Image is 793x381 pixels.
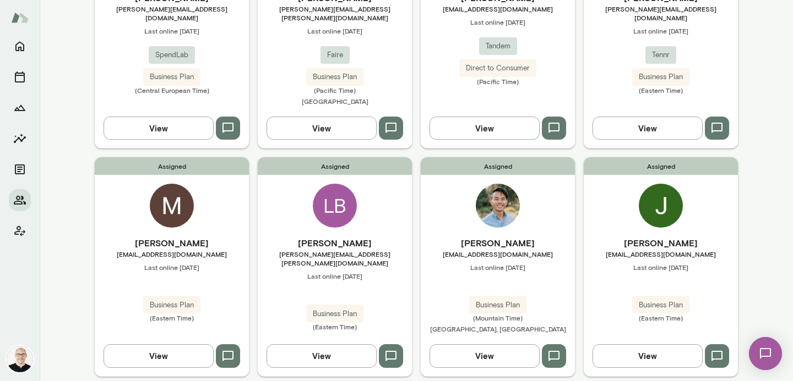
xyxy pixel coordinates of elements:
[584,86,738,95] span: (Eastern Time)
[584,236,738,250] h6: [PERSON_NAME]
[267,117,377,140] button: View
[149,49,195,60] span: SpendLab
[267,344,377,367] button: View
[584,26,738,35] span: Last online [DATE]
[95,313,249,322] span: (Eastern Time)
[104,344,214,367] button: View
[150,184,194,228] img: Matthew Dillabough
[104,117,214,140] button: View
[258,322,412,331] span: (Eastern Time)
[421,263,575,272] span: Last online [DATE]
[584,4,738,22] span: [PERSON_NAME][EMAIL_ADDRESS][DOMAIN_NAME]
[430,325,566,333] span: [GEOGRAPHIC_DATA], [GEOGRAPHIC_DATA]
[421,4,575,13] span: [EMAIL_ADDRESS][DOMAIN_NAME]
[302,97,368,105] span: [GEOGRAPHIC_DATA]
[9,97,31,119] button: Growth Plan
[469,300,526,311] span: Business Plan
[11,7,29,28] img: Mento
[143,71,200,82] span: Business Plan
[258,4,412,22] span: [PERSON_NAME][EMAIL_ADDRESS][PERSON_NAME][DOMAIN_NAME]
[9,66,31,88] button: Sessions
[421,77,575,86] span: (Pacific Time)
[95,4,249,22] span: [PERSON_NAME][EMAIL_ADDRESS][DOMAIN_NAME]
[584,250,738,258] span: [EMAIL_ADDRESS][DOMAIN_NAME]
[430,344,540,367] button: View
[9,158,31,180] button: Documents
[7,346,33,372] img: Michael Wilson
[258,272,412,280] span: Last online [DATE]
[476,184,520,228] img: Alex Yu
[584,263,738,272] span: Last online [DATE]
[95,26,249,35] span: Last online [DATE]
[9,35,31,57] button: Home
[258,86,412,95] span: (Pacific Time)
[421,250,575,258] span: [EMAIL_ADDRESS][DOMAIN_NAME]
[459,63,536,74] span: Direct to Consumer
[258,236,412,250] h6: [PERSON_NAME]
[313,184,357,228] div: LB
[306,71,363,82] span: Business Plan
[95,263,249,272] span: Last online [DATE]
[9,220,31,242] button: Client app
[9,128,31,150] button: Insights
[258,250,412,267] span: [PERSON_NAME][EMAIL_ADDRESS][PERSON_NAME][DOMAIN_NAME]
[258,157,412,175] span: Assigned
[143,300,200,311] span: Business Plan
[584,313,738,322] span: (Eastern Time)
[584,157,738,175] span: Assigned
[9,189,31,211] button: Members
[645,49,676,60] span: Tennr
[593,344,703,367] button: View
[258,26,412,35] span: Last online [DATE]
[95,236,249,250] h6: [PERSON_NAME]
[479,41,517,52] span: Tandem
[421,18,575,26] span: Last online [DATE]
[95,250,249,258] span: [EMAIL_ADDRESS][DOMAIN_NAME]
[421,157,575,175] span: Assigned
[421,313,575,322] span: (Mountain Time)
[639,184,683,228] img: Justin Freimann
[95,157,249,175] span: Assigned
[632,300,689,311] span: Business Plan
[95,86,249,95] span: (Central European Time)
[306,308,363,319] span: Business Plan
[321,49,350,60] span: Faire
[430,117,540,140] button: View
[421,236,575,250] h6: [PERSON_NAME]
[593,117,703,140] button: View
[632,71,689,82] span: Business Plan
